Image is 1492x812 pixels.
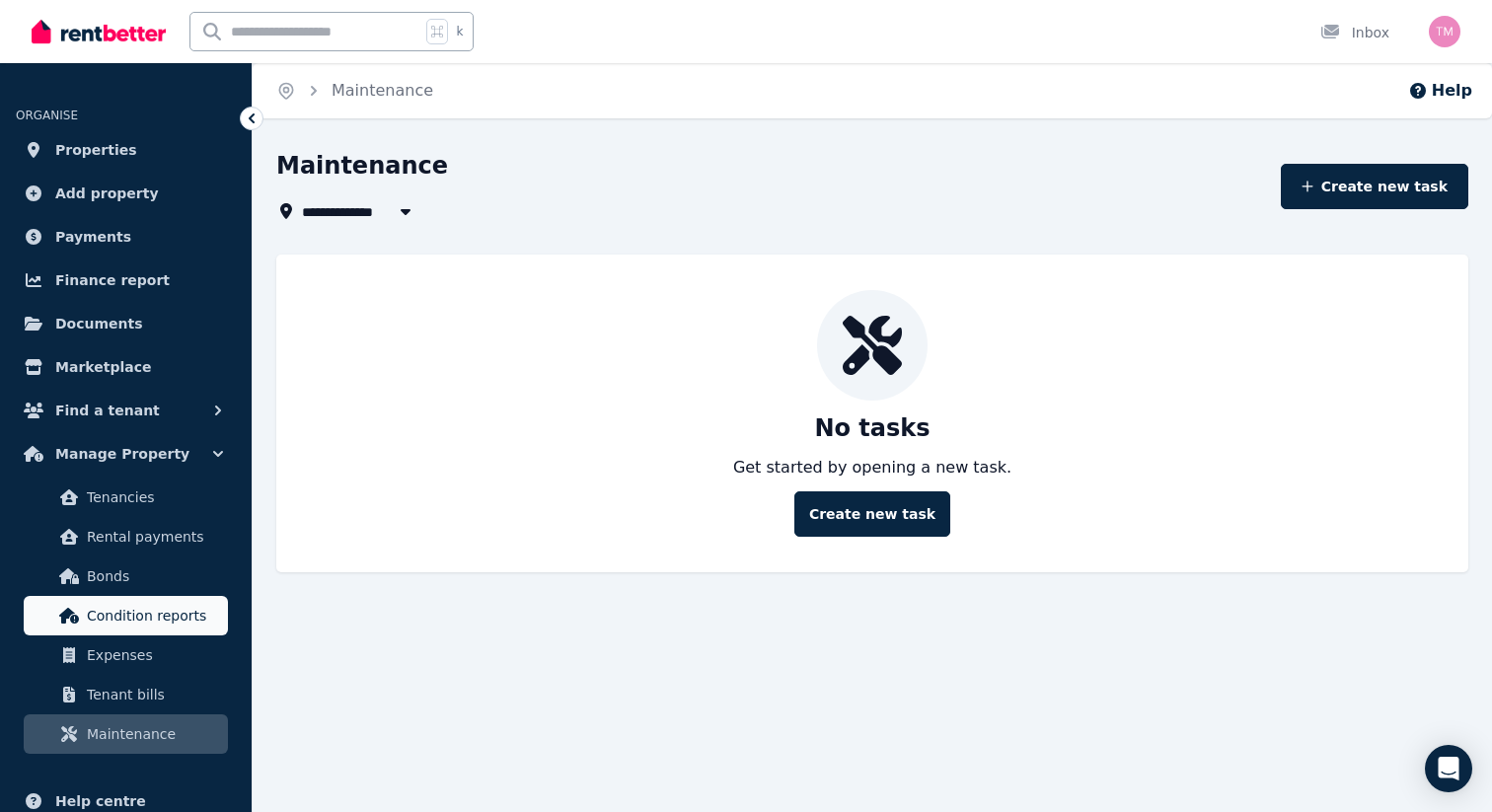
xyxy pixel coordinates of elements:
span: Finance report [55,268,170,292]
span: Expenses [87,643,220,667]
img: RentBetter [32,17,166,46]
span: Rental payments [87,525,220,549]
a: Expenses [24,635,228,675]
div: Inbox [1320,23,1389,42]
a: Maintenance [24,714,228,754]
span: Payments [55,225,131,249]
img: Tania Morgan [1429,16,1460,47]
p: Get started by opening a new task. [733,456,1011,480]
a: Condition reports [24,596,228,635]
span: Maintenance [87,722,220,746]
span: Tenant bills [87,683,220,706]
span: Tenancies [87,485,220,509]
h1: Maintenance [276,150,448,182]
span: Documents [55,312,143,335]
span: Properties [55,138,137,162]
a: Properties [16,130,236,170]
span: Manage Property [55,442,189,466]
button: Create new task [794,491,950,537]
span: Condition reports [87,604,220,627]
span: Bonds [87,564,220,588]
a: Rental payments [24,517,228,556]
p: No tasks [814,412,930,444]
a: Documents [16,304,236,343]
a: Tenant bills [24,675,228,714]
div: Open Intercom Messenger [1425,745,1472,792]
a: Payments [16,217,236,257]
span: Find a tenant [55,399,160,422]
a: Finance report [16,260,236,300]
button: Create new task [1281,164,1469,209]
span: Add property [55,182,159,205]
a: Maintenance [332,81,433,100]
nav: Breadcrumb [253,63,457,118]
span: k [456,24,463,39]
button: Manage Property [16,434,236,474]
a: Marketplace [16,347,236,387]
button: Help [1408,79,1472,103]
a: Add property [16,174,236,213]
button: Find a tenant [16,391,236,430]
span: ORGANISE [16,109,78,122]
a: Bonds [24,556,228,596]
a: Tenancies [24,478,228,517]
span: Marketplace [55,355,151,379]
